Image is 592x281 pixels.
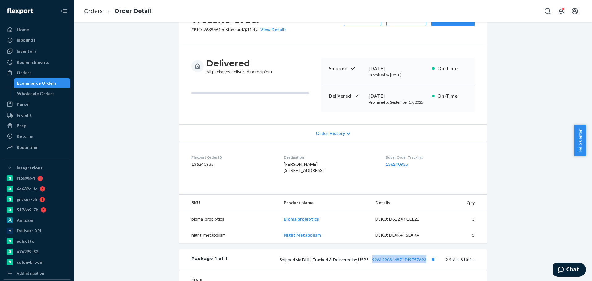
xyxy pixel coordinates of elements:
a: Replenishments [4,57,70,67]
div: Freight [17,112,32,118]
a: 136240935 [386,161,408,167]
h3: Delivered [206,58,273,69]
div: Inventory [17,48,36,54]
div: 6e639d-fc [17,186,37,192]
a: f12898-4 [4,173,70,183]
a: Parcel [4,99,70,109]
div: f12898-4 [17,175,35,181]
th: Product Name [279,195,370,211]
div: Inbounds [17,37,35,43]
td: 3 [438,211,487,227]
button: Integrations [4,163,70,173]
a: Deliverr API [4,226,70,236]
a: colon-broom [4,257,70,267]
a: Inventory [4,46,70,56]
dt: Destination [284,155,376,160]
img: Flexport logo [7,8,33,14]
a: Bioma probiotics [284,216,319,222]
a: Orders [84,8,103,14]
a: pulsetto [4,236,70,246]
a: Ecommerce Orders [14,78,71,88]
button: Copy tracking number [429,255,437,263]
button: Open Search Box [541,5,554,17]
div: Deliverr API [17,228,41,234]
a: Orders [4,68,70,78]
a: 5176b9-7b [4,205,70,215]
div: gnzsuz-v5 [17,196,37,202]
div: Ecommerce Orders [17,80,56,86]
th: Qty [438,195,487,211]
td: night_metabolism [179,227,279,243]
div: Parcel [17,101,30,107]
th: SKU [179,195,279,211]
div: Reporting [17,144,37,150]
span: Shipped via DHL, Tracked & Delivered by USPS [279,257,437,262]
p: On-Time [437,65,467,72]
a: Reporting [4,142,70,152]
div: All packages delivered to recipient [206,58,273,75]
a: Prep [4,121,70,131]
span: Order History [316,130,345,136]
dd: 136240935 [191,161,274,167]
div: Add Integration [17,271,44,276]
div: DSKU: DLXK4HSLAK4 [375,232,433,238]
a: gnzsuz-v5 [4,194,70,204]
div: Returns [17,133,33,139]
div: Replenishments [17,59,49,65]
a: Night Metabolism [284,232,321,238]
div: Prep [17,123,26,129]
a: a76299-82 [4,247,70,257]
dt: Flexport Order ID [191,155,274,160]
p: On-Time [437,92,467,100]
a: Inbounds [4,35,70,45]
p: Shipped [329,65,364,72]
th: Details [370,195,438,211]
div: [DATE] [369,65,427,72]
p: Promised by September 17, 2025 [369,100,427,105]
dt: Buyer Order Tracking [386,155,475,160]
div: DSKU: D6DZXYQEE2L [375,216,433,222]
button: Open notifications [555,5,567,17]
div: Orders [17,70,31,76]
div: Integrations [17,165,43,171]
div: [DATE] [369,92,427,100]
button: Open account menu [569,5,581,17]
a: Home [4,25,70,35]
div: pulsetto [17,238,35,244]
span: [PERSON_NAME] [STREET_ADDRESS] [284,161,324,173]
button: View Details [258,26,286,33]
a: Order Detail [114,8,151,14]
span: • [222,27,224,32]
button: Close Navigation [58,5,70,17]
div: 5176b9-7b [17,207,38,213]
td: 5 [438,227,487,243]
a: 6e639d-fc [4,184,70,194]
ol: breadcrumbs [79,2,156,20]
div: Package 1 of 1 [191,255,228,263]
button: Help Center [574,125,586,156]
a: 9261290316871749757693 [372,257,426,262]
a: Returns [4,131,70,141]
p: Delivered [329,92,364,100]
div: Amazon [17,217,33,223]
a: Add Integration [4,270,70,277]
p: # BIO-2639661 / $11.42 [191,26,286,33]
a: Amazon [4,215,70,225]
p: Promised by [DATE] [369,72,427,77]
div: 2 SKUs 8 Units [228,255,475,263]
span: Standard [225,27,243,32]
div: Wholesale Orders [17,91,55,97]
a: Wholesale Orders [14,89,71,99]
iframe: Opens a widget where you can chat to one of our agents [553,263,586,278]
div: Home [17,26,29,33]
a: Freight [4,110,70,120]
div: a76299-82 [17,249,38,255]
td: bioma_probiotics [179,211,279,227]
div: colon-broom [17,259,43,265]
